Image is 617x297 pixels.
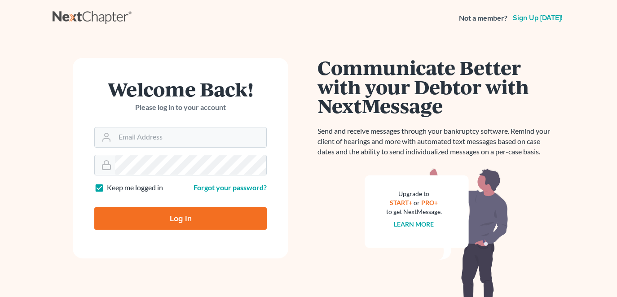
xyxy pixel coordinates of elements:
[386,207,442,216] div: to get NextMessage.
[94,79,267,99] h1: Welcome Back!
[459,13,507,23] strong: Not a member?
[511,14,564,22] a: Sign up [DATE]!
[422,199,438,206] a: PRO+
[386,189,442,198] div: Upgrade to
[94,207,267,230] input: Log In
[107,183,163,193] label: Keep me logged in
[414,199,420,206] span: or
[115,127,266,147] input: Email Address
[317,58,555,115] h1: Communicate Better with your Debtor with NextMessage
[194,183,267,192] a: Forgot your password?
[317,126,555,157] p: Send and receive messages through your bankruptcy software. Remind your client of hearings and mo...
[94,102,267,113] p: Please log in to your account
[390,199,413,206] a: START+
[394,220,434,228] a: Learn more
